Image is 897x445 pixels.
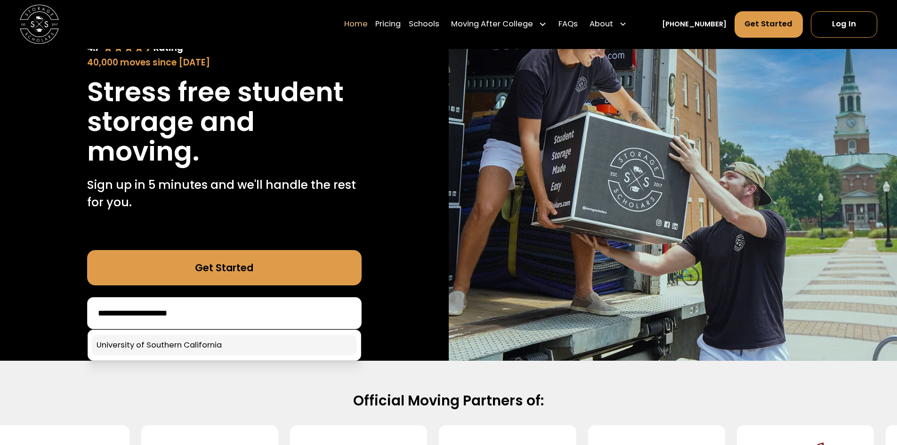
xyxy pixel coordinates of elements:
[662,19,727,30] a: [PHONE_NUMBER]
[409,11,439,38] a: Schools
[87,56,362,69] div: 40,000 moves since [DATE]
[135,392,762,410] h2: Official Moving Partners of:
[87,176,362,211] p: Sign up in 5 minutes and we'll handle the rest for you.
[375,11,401,38] a: Pricing
[735,11,803,38] a: Get Started
[811,11,877,38] a: Log In
[451,19,533,31] div: Moving After College
[87,250,362,285] a: Get Started
[87,77,362,166] h1: Stress free student storage and moving.
[20,5,59,44] img: Storage Scholars main logo
[586,11,631,38] div: About
[590,19,613,31] div: About
[558,11,578,38] a: FAQs
[447,11,551,38] div: Moving After College
[344,11,368,38] a: Home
